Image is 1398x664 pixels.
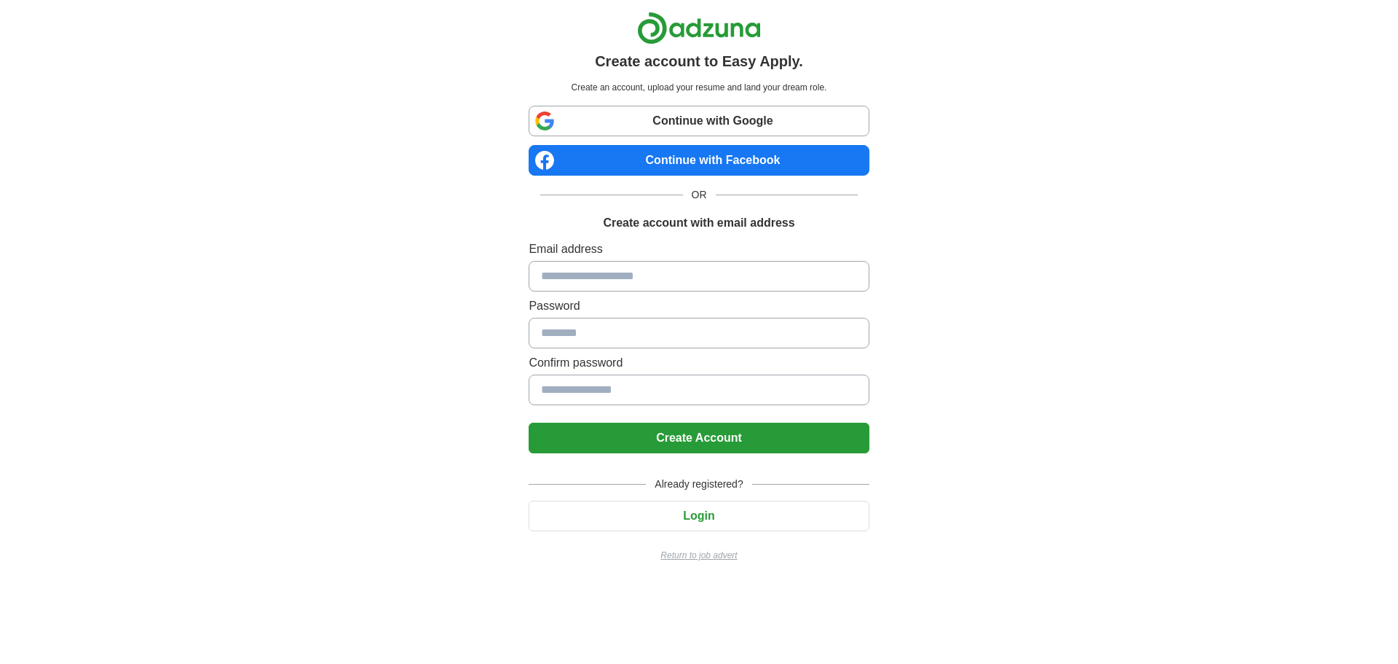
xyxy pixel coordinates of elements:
img: Adzuna logo [637,12,761,44]
a: Return to job advert [529,549,869,562]
p: Create an account, upload your resume and land your dream role. [532,81,866,94]
a: Continue with Facebook [529,145,869,176]
label: Password [529,297,869,315]
a: Login [529,509,869,522]
a: Continue with Google [529,106,869,136]
span: Already registered? [646,477,751,492]
label: Email address [529,241,869,258]
span: OR [683,187,716,203]
label: Confirm password [529,354,869,372]
h1: Create account with email address [603,214,794,232]
button: Login [529,501,869,531]
button: Create Account [529,423,869,453]
h1: Create account to Easy Apply. [595,50,803,72]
